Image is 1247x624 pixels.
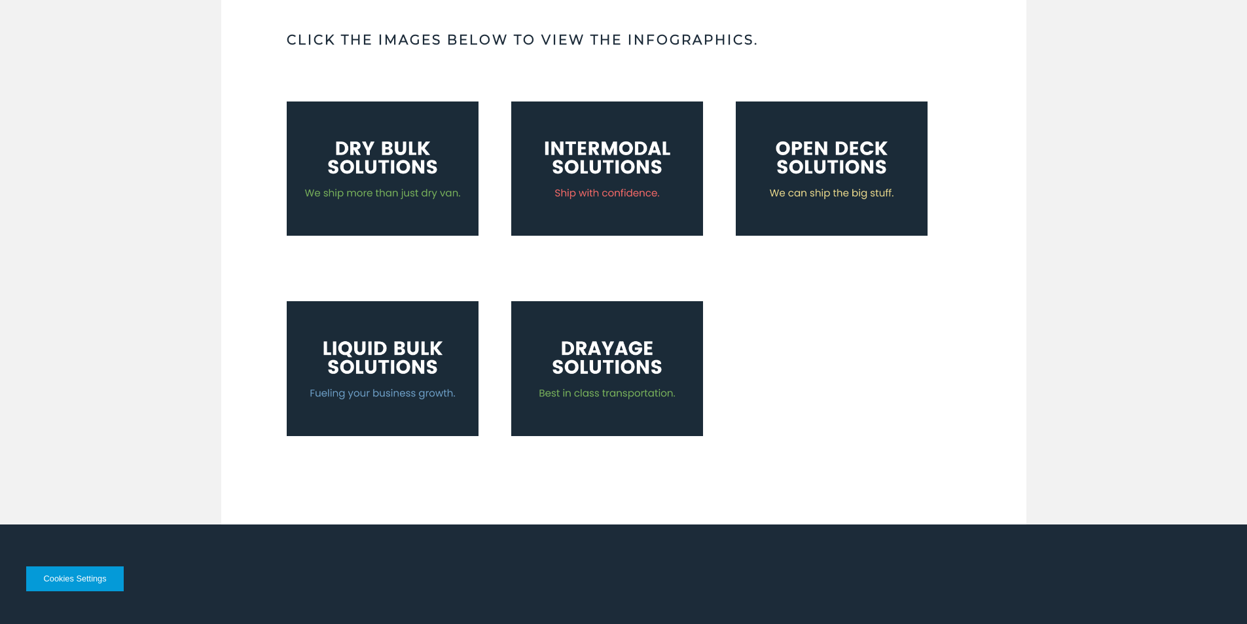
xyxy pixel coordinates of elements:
img: Drayage Solutions: Best in class transportation. Click to open infographic [511,301,703,435]
h3: Click the images below to view the infographics. [287,31,961,49]
img: Open Deck Solutions: We can ship the big stuff. Click to open infographic [736,101,928,236]
iframe: Chat Widget [1182,561,1247,624]
img: Liquid Bulk Solutions: Fueling your business growth. Click to open infographic [287,301,479,435]
button: Cookies Settings [26,566,124,591]
img: Dry Bulk Solutions: We ship more than just dry van. Click to open infographic [287,101,479,236]
img: Intermodal Solutions: Ship with confidence. Click to open infographic [511,101,703,236]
